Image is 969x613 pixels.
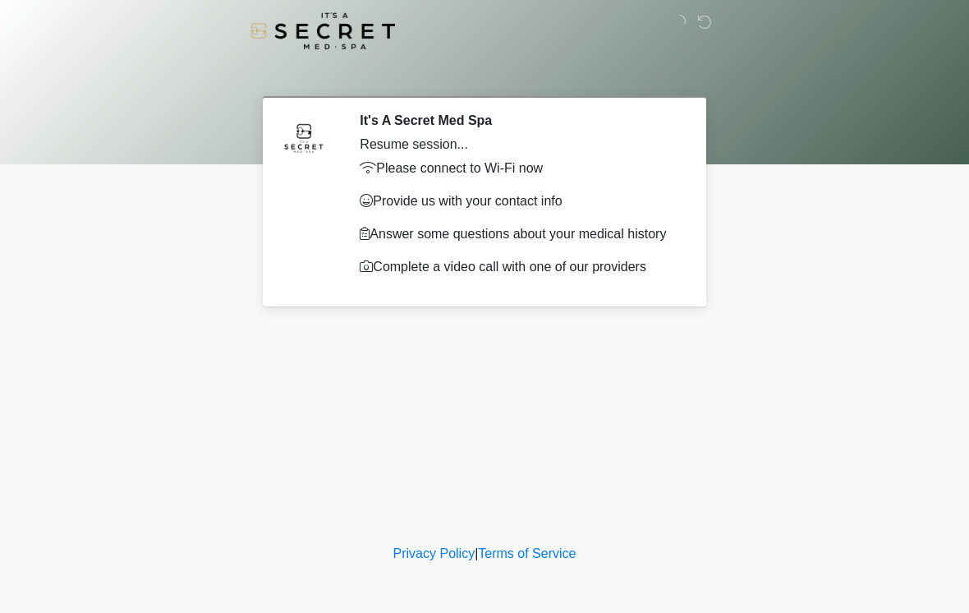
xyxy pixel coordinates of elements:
div: Resume session... [360,135,677,154]
p: Provide us with your contact info [360,191,677,211]
img: It's A Secret Med Spa Logo [250,12,395,49]
a: Terms of Service [478,546,576,560]
img: Agent Avatar [279,113,328,162]
a: | [475,546,478,560]
p: Complete a video call with one of our providers [360,257,677,277]
p: Please connect to Wi-Fi now [360,159,677,178]
h1: ‎ ‎ [255,59,714,90]
h2: It's A Secret Med Spa [360,113,677,128]
p: Answer some questions about your medical history [360,224,677,244]
a: Privacy Policy [393,546,475,560]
